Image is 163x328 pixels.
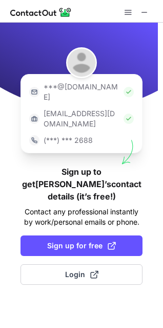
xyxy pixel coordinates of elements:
[21,207,142,227] p: Contact any professional instantly by work/personal emails or phone.
[47,241,116,251] span: Sign up for free
[29,114,39,124] img: https://contactout.com/extension/app/static/media/login-work-icon.638a5007170bc45168077fde17b29a1...
[124,87,134,97] img: Check Icon
[44,82,119,102] p: ***@[DOMAIN_NAME]
[10,6,72,19] img: ContactOut v5.3.10
[44,108,119,129] p: [EMAIL_ADDRESS][DOMAIN_NAME]
[124,114,134,124] img: Check Icon
[29,87,39,97] img: https://contactout.com/extension/app/static/media/login-email-icon.f64bce713bb5cd1896fef81aa7b14a...
[66,47,97,78] img: Bill Gates
[21,235,142,256] button: Sign up for free
[29,135,39,145] img: https://contactout.com/extension/app/static/media/login-phone-icon.bacfcb865e29de816d437549d7f4cb...
[65,269,98,280] span: Login
[21,166,142,203] h1: Sign up to get [PERSON_NAME]’s contact details (it’s free!)
[21,264,142,285] button: Login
